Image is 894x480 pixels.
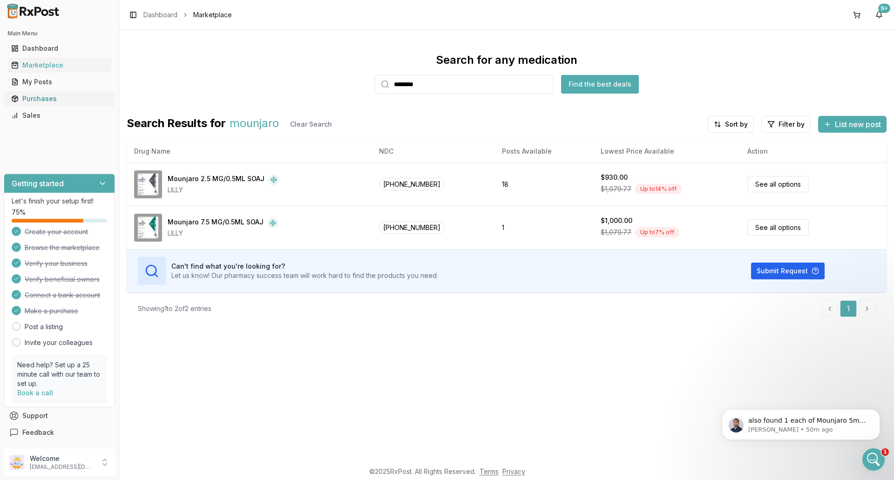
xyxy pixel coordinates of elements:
div: and yes 1 mounjaro 15 [89,99,179,120]
a: Marketplace [7,57,111,74]
div: Up to 7 % off [635,227,679,237]
span: Feedback [22,428,54,437]
th: Action [740,140,887,162]
button: Upload attachment [14,305,22,312]
div: $930.00 [601,173,628,182]
button: Send a message… [160,301,175,316]
p: Let us know! Our pharmacy success team will work hard to find the products you need. [171,271,438,280]
div: Manuel says… [7,139,179,203]
div: I tried to ask the pharmacy if they had more they told me yes but didnt post the medications. the... [15,145,145,190]
button: Filter by [761,116,811,133]
div: Showing 1 to 2 of 2 entries [138,304,211,313]
iframe: Intercom live chat [862,448,885,471]
span: Verify your business [25,259,88,268]
div: JEFFREY says… [7,68,179,99]
button: Feedback [4,424,115,441]
span: Verify beneficial owners [25,275,100,284]
button: go back [6,4,24,21]
button: 9+ [872,7,887,22]
a: Dashboard [143,10,177,20]
p: Active [45,12,64,21]
button: Submit Request [751,263,825,279]
th: NDC [372,140,494,162]
a: List new post [818,121,887,130]
div: we already have a [MEDICAL_DATA] 3 in the cart, looking for 1 more [41,74,171,92]
h2: Main Menu [7,30,111,37]
span: $1,079.77 [601,184,631,194]
th: Drug Name [127,140,372,162]
button: Support [4,407,115,424]
div: LILLY [168,229,278,238]
td: 1 [494,206,593,249]
button: Marketplace [4,58,115,73]
div: we already have a [MEDICAL_DATA] 3 in the cart, looking for 1 more [34,68,179,98]
img: Mounjaro 7.5 MG/0.5ML SOAJ [134,214,162,242]
img: User avatar [9,455,24,470]
a: Invite your colleagues [25,338,93,347]
a: Sales [7,107,111,124]
div: No luck on [MEDICAL_DATA] sorry I had a pharmacy tell me they had 1 but they are out [DATE] for t... [7,253,153,300]
button: Clear Search [283,116,339,133]
button: Purchases [4,91,115,106]
span: Sort by [725,120,748,129]
div: Mounjaro 2.5 MG/0.5ML SOAJ [168,174,264,185]
div: [DATE] [7,127,179,139]
div: any luck on the [MEDICAL_DATA] 20mg? [34,216,179,245]
th: Posts Available [494,140,593,162]
span: mounjaro [230,116,279,133]
a: 1 [840,300,857,317]
a: See all options [747,176,809,192]
div: I tried to ask the pharmacy if they had more they told me yes but didnt post the medications. the... [7,139,153,196]
h3: Can't find what you're looking for? [171,262,438,271]
td: 18 [494,162,593,206]
div: and yes 1 mounjaro 15 [96,105,172,114]
iframe: Intercom notifications message [708,390,894,455]
div: Close [163,4,180,20]
div: Sales [11,111,108,120]
p: Need help? Set up a 25 minute call with our team to set up. [17,360,102,388]
p: [EMAIL_ADDRESS][DOMAIN_NAME] [30,463,95,471]
a: Post a listing [25,322,63,331]
span: 75 % [12,208,26,217]
span: Marketplace [193,10,232,20]
div: JEFFREY says… [7,216,179,253]
a: Book a call [17,389,53,397]
div: 9+ [878,4,890,13]
div: Marketplace [11,61,108,70]
div: LILLY [168,185,279,195]
span: Connect a bank account [25,291,100,300]
button: Sort by [708,116,754,133]
nav: breadcrumb [143,10,232,20]
span: Filter by [779,120,805,129]
div: any luck on the [MEDICAL_DATA] 20mg? [41,222,171,240]
p: Let's finish your setup first! [12,196,107,206]
span: Search Results for [127,116,226,133]
span: 1 [881,448,889,456]
button: Dashboard [4,41,115,56]
a: Privacy [502,467,525,475]
button: Home [146,4,163,21]
div: 2 x [MEDICAL_DATA] 3mg and 1 MOunjaro 15mg ? [7,32,153,61]
span: Create your account [25,227,88,237]
img: RxPost Logo [4,4,63,19]
div: Up to 14 % off [635,184,682,194]
img: Mounjaro 2.5 MG/0.5ML SOAJ [134,170,162,198]
a: My Posts [7,74,111,90]
div: $1,000.00 [601,216,632,225]
a: Terms [480,467,499,475]
span: $1,079.77 [601,228,631,237]
div: Manuel says… [7,253,179,308]
div: Mounjaro 7.5 MG/0.5ML SOAJ [168,217,264,229]
a: See all options [747,219,809,236]
textarea: Message… [8,285,178,301]
div: Purchases [11,94,108,103]
div: JEFFREY says… [7,99,179,127]
div: My Posts [11,77,108,87]
span: Browse the marketplace [25,243,100,252]
button: My Posts [4,74,115,89]
div: Dashboard [11,44,108,53]
span: List new post [835,119,881,130]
